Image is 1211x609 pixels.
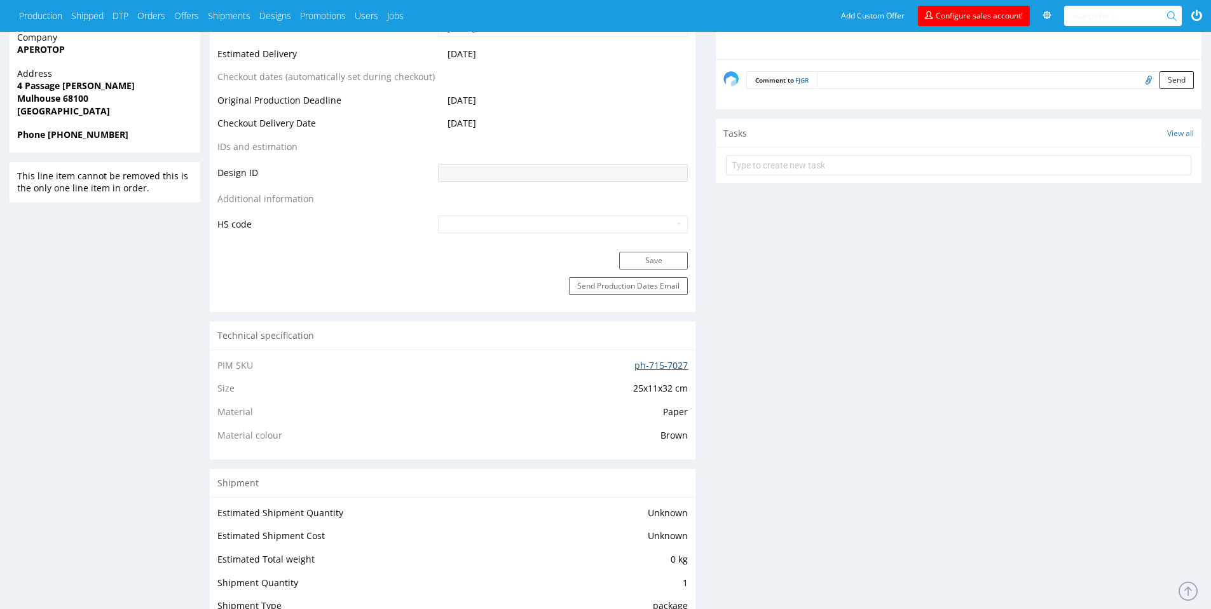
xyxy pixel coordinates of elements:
td: Estimated Total weight [217,552,448,575]
span: [DATE] [448,48,476,60]
span: Address [17,67,193,80]
strong: Mulhouse 68100 [17,92,88,104]
span: [DATE] [448,117,476,129]
a: ph-715-7027 [634,359,688,371]
td: Unknown [448,505,688,529]
button: Save [619,252,688,270]
strong: [GEOGRAPHIC_DATA] [17,105,110,117]
a: Shipments [208,10,250,22]
td: Estimated Delivery [217,46,435,70]
strong: 4 Passage [PERSON_NAME] [17,79,135,92]
td: Shipment Quantity [217,575,448,599]
a: Production [19,10,62,22]
button: Send Production Dates Email [569,277,688,295]
input: Type to create new task [726,155,1191,175]
span: Configure sales account! [936,10,1023,21]
a: Users [355,10,378,22]
span: Paper [663,406,688,418]
a: FJGR [795,76,809,85]
td: Original Production Deadline [217,93,435,116]
td: Additional information [217,191,435,215]
span: Material colour [217,429,282,441]
td: HS code [217,214,435,235]
td: Production Deadline [217,18,435,46]
span: Company [17,31,193,44]
td: IDs and estimation [217,139,435,163]
a: Configure sales account! [918,6,1030,26]
td: Estimated Shipment Cost [217,528,448,552]
a: View all [1167,128,1194,139]
span: [DATE] [448,94,476,106]
td: 0 kg [448,552,688,575]
input: Search for... [1072,6,1169,26]
span: Material [217,406,253,418]
a: Designs [259,10,291,22]
span: Brown [660,429,688,441]
td: Estimated Shipment Quantity [217,505,448,529]
span: Tasks [723,127,747,140]
strong: APEROTOP [17,43,65,55]
td: 1 [448,575,688,599]
div: This line item cannot be removed this is the only one line item in order. [10,162,200,202]
strong: Phone [PHONE_NUMBER] [17,128,128,140]
div: Technical specification [210,322,695,350]
td: Checkout dates (automatically set during checkout) [217,69,435,93]
p: Comment to [746,71,817,89]
a: Orders [137,10,165,22]
td: Checkout Delivery Date [217,116,435,139]
td: Design ID [217,163,435,191]
div: Shipment [210,469,695,497]
a: Offers [174,10,199,22]
a: Promotions [300,10,346,22]
a: Add Custom Offer [834,6,912,26]
span: Size [217,382,235,394]
img: share_image_120x120.png [723,71,739,86]
a: Jobs [387,10,404,22]
button: Send [1160,71,1194,89]
a: DTP [113,10,128,22]
span: 25x11x32 cm [633,382,688,394]
span: PIM SKU [217,359,253,371]
a: Shipped [71,10,104,22]
td: Unknown [448,528,688,552]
